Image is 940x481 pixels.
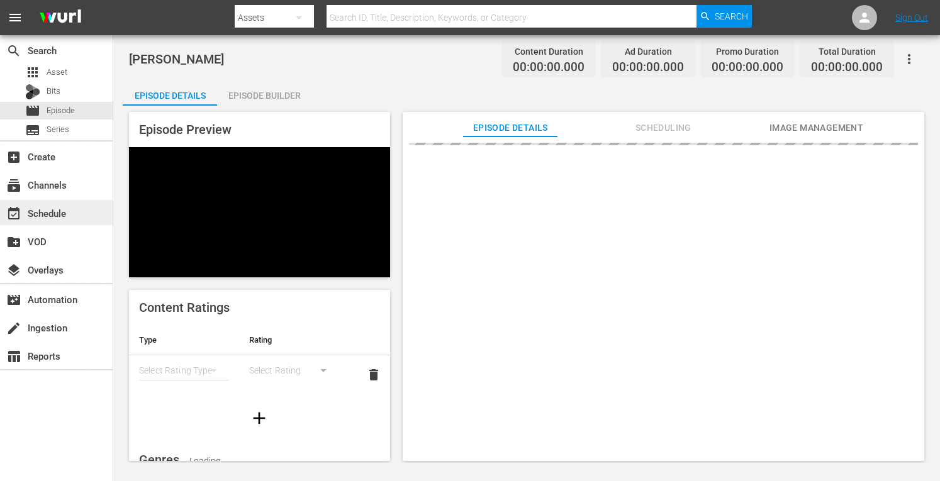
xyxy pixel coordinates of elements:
[30,3,91,33] img: ans4CAIJ8jUAAAAAAAAAAAAAAAAAAAAAAAAgQb4GAAAAAAAAAAAAAAAAAAAAAAAAJMjXAAAAAAAAAAAAAAAAAAAAAAAAgAT5G...
[811,60,883,75] span: 00:00:00.000
[239,325,349,355] th: Rating
[712,43,783,60] div: Promo Duration
[189,456,225,466] span: Loading..
[139,452,179,467] span: Genres
[6,43,21,58] span: Search
[47,66,67,79] span: Asset
[129,325,390,394] table: simple table
[6,263,21,278] span: Overlays
[715,5,748,28] span: Search
[811,43,883,60] div: Total Duration
[47,123,69,136] span: Series
[6,150,21,165] span: Create
[6,206,21,221] span: Schedule
[8,10,23,25] span: menu
[895,13,928,23] a: Sign Out
[123,80,217,111] div: Episode Details
[47,104,75,117] span: Episode
[47,85,60,97] span: Bits
[612,60,684,75] span: 00:00:00.000
[25,123,40,138] span: Series
[25,65,40,80] span: Asset
[697,5,752,28] button: Search
[6,321,21,336] span: Ingestion
[612,43,684,60] div: Ad Duration
[6,178,21,193] span: Channels
[359,360,389,390] button: delete
[366,367,381,382] span: delete
[6,349,21,364] span: Reports
[129,325,239,355] th: Type
[513,60,585,75] span: 00:00:00.000
[139,122,232,137] span: Episode Preview
[217,80,311,106] button: Episode Builder
[513,43,585,60] div: Content Duration
[769,120,863,136] span: Image Management
[139,300,230,315] span: Content Ratings
[217,80,311,111] div: Episode Builder
[6,292,21,307] span: Automation
[6,235,21,250] span: VOD
[123,80,217,106] button: Episode Details
[463,120,557,136] span: Episode Details
[129,52,224,67] span: [PERSON_NAME]
[25,103,40,118] span: Episode
[25,84,40,99] div: Bits
[712,60,783,75] span: 00:00:00.000
[616,120,710,136] span: Scheduling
